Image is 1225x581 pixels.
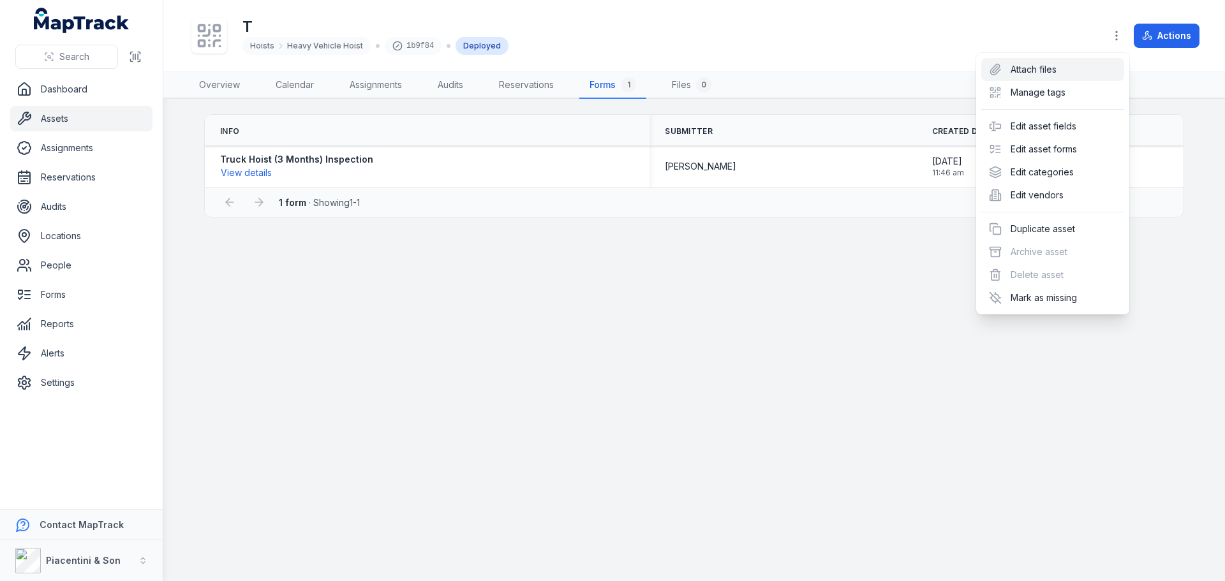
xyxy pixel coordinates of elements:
[981,217,1124,240] div: Duplicate asset
[981,286,1124,309] div: Mark as missing
[981,138,1124,161] div: Edit asset forms
[981,115,1124,138] div: Edit asset fields
[981,184,1124,207] div: Edit vendors
[981,240,1124,263] div: Archive asset
[981,161,1124,184] div: Edit categories
[981,81,1124,104] div: Manage tags
[981,263,1124,286] div: Delete asset
[981,58,1124,81] div: Attach files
